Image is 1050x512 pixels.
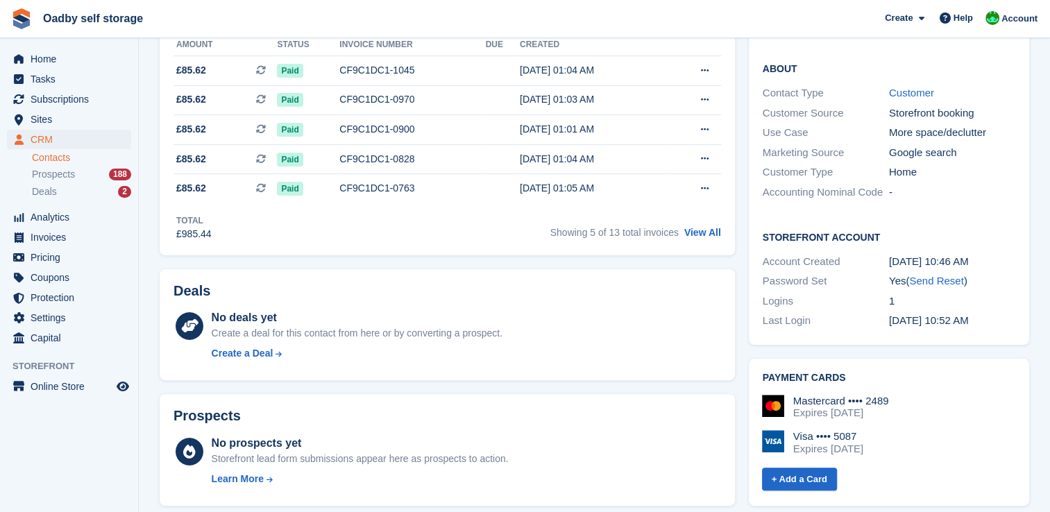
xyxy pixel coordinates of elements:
div: CF9C1DC1-0763 [339,181,485,196]
h2: About [763,61,1015,75]
a: menu [7,110,131,129]
div: Contact Type [763,85,889,101]
a: menu [7,377,131,396]
div: 188 [109,169,131,180]
div: - [889,185,1015,200]
span: Paid [277,182,303,196]
a: Prospects 188 [32,167,131,182]
span: Tasks [31,69,114,89]
img: stora-icon-8386f47178a22dfd0bd8f6a31ec36ba5ce8667c1dd55bd0f319d3a0aa187defe.svg [11,8,32,29]
span: ( ) [906,275,967,287]
h2: Deals [173,283,210,299]
div: No prospects yet [212,435,509,452]
div: [DATE] 01:01 AM [520,122,664,137]
h2: Payment cards [763,373,1015,384]
div: [DATE] 01:04 AM [520,152,664,167]
span: £85.62 [176,92,206,107]
img: Visa Logo [762,430,784,452]
div: Expires [DATE] [793,443,863,455]
img: Stephanie [985,11,999,25]
h2: Storefront Account [763,230,1015,244]
a: Contacts [32,151,131,164]
div: No deals yet [212,309,502,326]
a: Customer [889,87,934,99]
th: Created [520,34,664,56]
span: Showing 5 of 13 total invoices [550,227,679,238]
h2: Prospects [173,408,241,424]
span: £85.62 [176,63,206,78]
div: Google search [889,145,1015,161]
div: Customer Type [763,164,889,180]
span: Home [31,49,114,69]
div: Logins [763,293,889,309]
div: Account Created [763,254,889,270]
div: £985.44 [176,227,212,241]
img: Mastercard Logo [762,395,784,417]
span: Pricing [31,248,114,267]
span: Protection [31,288,114,307]
a: menu [7,49,131,69]
a: menu [7,130,131,149]
div: Expires [DATE] [793,407,889,419]
span: £85.62 [176,152,206,167]
div: More space/declutter [889,125,1015,141]
div: 1 [889,293,1015,309]
a: menu [7,328,131,348]
th: Amount [173,34,277,56]
a: Send Reset [909,275,963,287]
span: Coupons [31,268,114,287]
span: Sites [31,110,114,129]
th: Invoice number [339,34,485,56]
div: Yes [889,273,1015,289]
th: Due [486,34,520,56]
span: Account [1001,12,1038,26]
div: Storefront lead form submissions appear here as prospects to action. [212,452,509,466]
span: Settings [31,308,114,327]
span: Prospects [32,168,75,181]
div: Create a Deal [212,346,273,361]
div: Password Set [763,273,889,289]
span: Capital [31,328,114,348]
span: Paid [277,123,303,137]
div: Home [889,164,1015,180]
a: menu [7,69,131,89]
a: menu [7,268,131,287]
div: CF9C1DC1-0970 [339,92,485,107]
span: Online Store [31,377,114,396]
div: [DATE] 01:04 AM [520,63,664,78]
div: Visa •••• 5087 [793,430,863,443]
time: 2024-08-08 09:52:24 UTC [889,314,969,326]
span: Paid [277,153,303,167]
div: CF9C1DC1-0828 [339,152,485,167]
div: Use Case [763,125,889,141]
a: menu [7,288,131,307]
div: Learn More [212,472,264,486]
div: 2 [118,186,131,198]
span: £85.62 [176,181,206,196]
span: Paid [277,64,303,78]
a: + Add a Card [762,468,837,490]
a: Learn More [212,472,509,486]
span: £85.62 [176,122,206,137]
span: Analytics [31,207,114,227]
div: CF9C1DC1-0900 [339,122,485,137]
div: Create a deal for this contact from here or by converting a prospect. [212,326,502,341]
span: Storefront [12,359,138,373]
span: Deals [32,185,57,198]
a: menu [7,248,131,267]
div: Total [176,214,212,227]
span: Paid [277,93,303,107]
div: CF9C1DC1-1045 [339,63,485,78]
span: Invoices [31,228,114,247]
a: Create a Deal [212,346,502,361]
div: Storefront booking [889,105,1015,121]
div: Accounting Nominal Code [763,185,889,200]
a: menu [7,207,131,227]
div: [DATE] 01:03 AM [520,92,664,107]
a: View All [684,227,721,238]
div: Customer Source [763,105,889,121]
a: menu [7,228,131,247]
a: menu [7,89,131,109]
div: [DATE] 10:46 AM [889,254,1015,270]
span: CRM [31,130,114,149]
